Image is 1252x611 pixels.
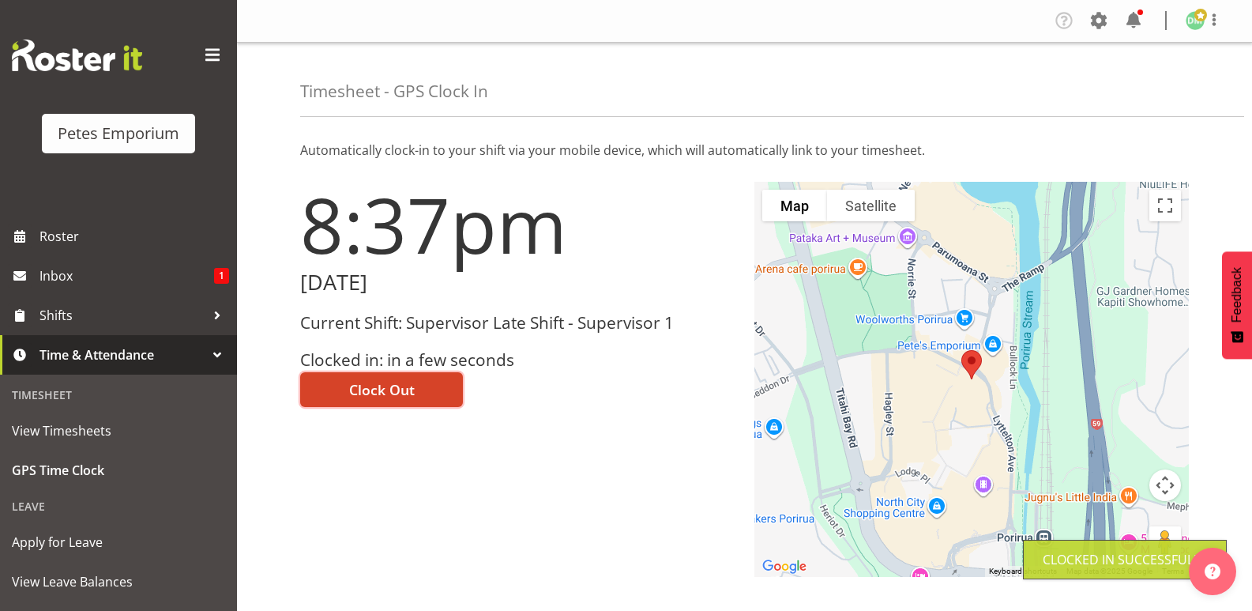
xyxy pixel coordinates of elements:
[349,379,415,400] span: Clock Out
[39,264,214,288] span: Inbox
[1186,11,1205,30] img: david-mcauley697.jpg
[300,141,1189,160] p: Automatically clock-in to your shift via your mobile device, which will automatically link to you...
[1205,564,1220,579] img: help-xxl-2.png
[12,530,225,554] span: Apply for Leave
[4,562,233,602] a: View Leave Balances
[1149,470,1181,501] button: Map camera controls
[762,190,827,221] button: Show street map
[214,268,229,284] span: 1
[300,270,735,295] h2: [DATE]
[4,451,233,490] a: GPS Time Clock
[4,490,233,522] div: Leave
[1222,251,1252,359] button: Feedback - Show survey
[1149,190,1181,221] button: Toggle fullscreen view
[758,556,810,577] a: Open this area in Google Maps (opens a new window)
[300,182,735,267] h1: 8:37pm
[12,419,225,443] span: View Timesheets
[12,458,225,482] span: GPS Time Clock
[1149,526,1181,558] button: Drag Pegman onto the map to open Street View
[300,82,488,100] h4: Timesheet - GPS Clock In
[1230,267,1244,322] span: Feedback
[758,556,810,577] img: Google
[300,351,735,369] h3: Clocked in: in a few seconds
[39,343,205,367] span: Time & Attendance
[300,314,735,332] h3: Current Shift: Supervisor Late Shift - Supervisor 1
[827,190,915,221] button: Show satellite imagery
[58,122,179,145] div: Petes Emporium
[39,224,229,248] span: Roster
[12,40,142,71] img: Rosterit website logo
[4,522,233,562] a: Apply for Leave
[1043,550,1207,569] div: Clocked in Successfully
[39,304,205,327] span: Shifts
[4,379,233,411] div: Timesheet
[4,411,233,451] a: View Timesheets
[300,372,463,407] button: Clock Out
[989,566,1057,577] button: Keyboard shortcuts
[12,570,225,594] span: View Leave Balances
